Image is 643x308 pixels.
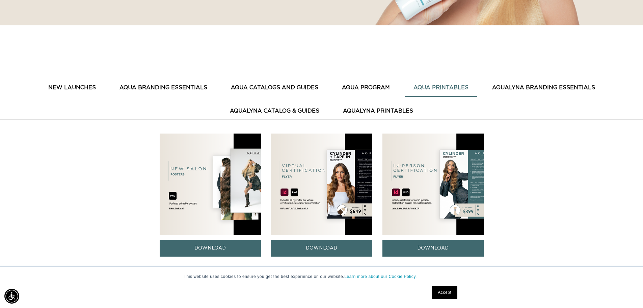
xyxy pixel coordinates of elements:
button: AquaLyna Printables [334,103,422,119]
button: AquaLyna Branding Essentials [484,79,604,96]
button: AQUA PROGRAM [333,79,398,96]
p: This website uses cookies to ensure you get the best experience on our website. [184,274,459,280]
button: AquaLyna Catalog & Guides [221,103,328,119]
button: AQUA PRINTABLES [405,79,477,96]
button: AQUA BRANDING ESSENTIALS [111,79,216,96]
a: DOWNLOAD [160,240,261,257]
a: DOWNLOAD [382,240,484,257]
button: New Launches [40,79,104,96]
div: Accessibility Menu [4,289,19,304]
a: Learn more about our Cookie Policy. [344,274,417,279]
button: AQUA CATALOGS AND GUIDES [222,79,327,96]
iframe: Chat Widget [609,276,643,308]
a: DOWNLOAD [271,240,372,257]
a: Accept [432,286,457,299]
